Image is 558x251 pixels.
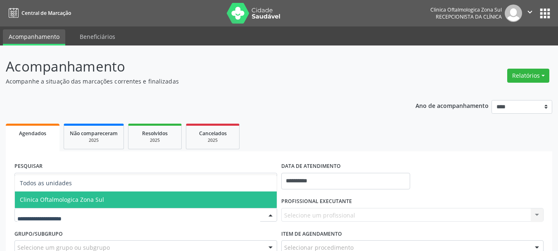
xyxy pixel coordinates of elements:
span: Não compareceram [70,130,118,137]
label: DATA DE ATENDIMENTO [281,160,341,173]
span: Central de Marcação [21,10,71,17]
p: Acompanhe a situação das marcações correntes e finalizadas [6,77,388,86]
img: img [505,5,522,22]
a: Beneficiários [74,29,121,44]
span: Recepcionista da clínica [436,13,502,20]
a: Acompanhamento [3,29,65,45]
label: PROFISSIONAL EXECUTANTE [281,195,352,208]
span: Resolvidos [142,130,168,137]
div: 2025 [70,137,118,143]
button:  [522,5,538,22]
div: Clinica Oftalmologica Zona Sul [430,6,502,13]
button: Relatórios [507,69,549,83]
div: 2025 [134,137,176,143]
span: Cancelados [199,130,227,137]
span: Agendados [19,130,46,137]
label: PESQUISAR [14,160,43,173]
label: Grupo/Subgrupo [14,227,63,240]
p: Ano de acompanhamento [416,100,489,110]
label: Item de agendamento [281,227,342,240]
span: Clinica Oftalmologica Zona Sul [20,196,104,203]
div: 2025 [192,137,233,143]
p: Acompanhamento [6,56,388,77]
span: Todos as unidades [20,179,72,187]
a: Central de Marcação [6,6,71,20]
i:  [525,7,534,17]
button: apps [538,6,552,21]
